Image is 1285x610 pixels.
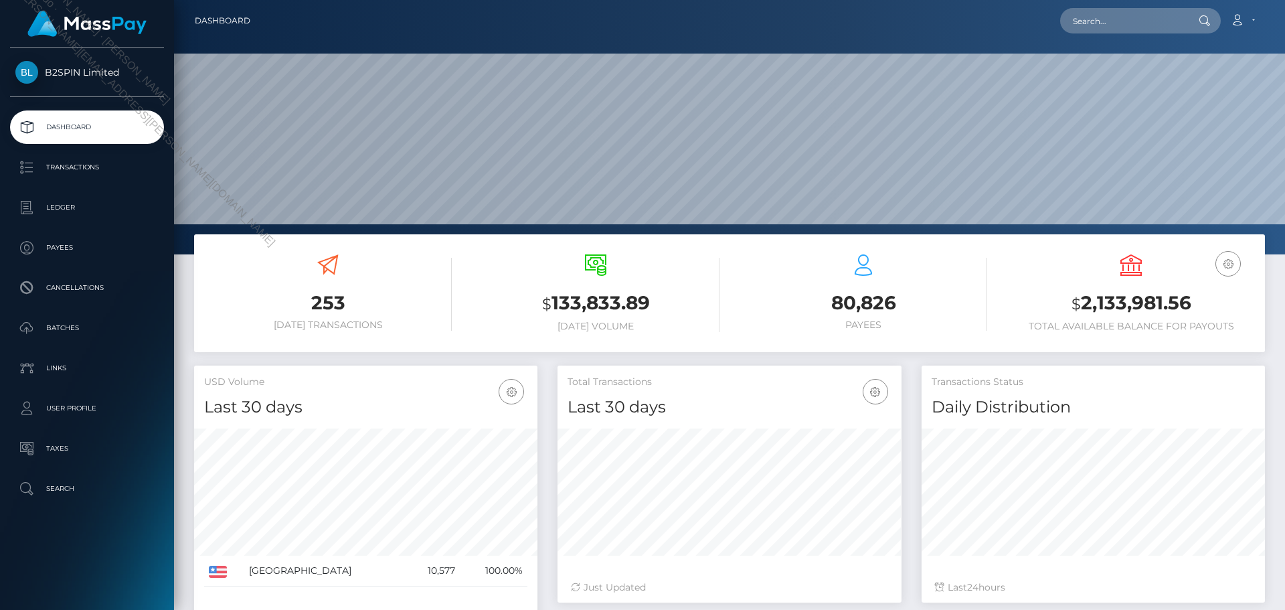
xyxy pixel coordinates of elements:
[15,238,159,258] p: Payees
[740,290,987,316] h3: 80,826
[10,191,164,224] a: Ledger
[932,376,1255,389] h5: Transactions Status
[204,376,527,389] h5: USD Volume
[472,290,719,317] h3: 133,833.89
[15,157,159,177] p: Transactions
[204,396,527,419] h4: Last 30 days
[542,295,551,313] small: $
[10,151,164,184] a: Transactions
[15,318,159,338] p: Batches
[1007,321,1255,332] h6: Total Available Balance for Payouts
[740,319,987,331] h6: Payees
[10,110,164,144] a: Dashboard
[568,376,891,389] h5: Total Transactions
[15,358,159,378] p: Links
[15,61,38,84] img: B2SPIN Limited
[568,396,891,419] h4: Last 30 days
[15,278,159,298] p: Cancellations
[204,290,452,316] h3: 253
[27,11,147,37] img: MassPay Logo
[571,581,887,595] div: Just Updated
[1072,295,1081,313] small: $
[204,319,452,331] h6: [DATE] Transactions
[10,472,164,506] a: Search
[10,432,164,465] a: Taxes
[10,352,164,385] a: Links
[10,271,164,305] a: Cancellations
[1060,8,1186,33] input: Search...
[10,392,164,425] a: User Profile
[15,117,159,137] p: Dashboard
[209,566,227,578] img: US.png
[10,231,164,264] a: Payees
[244,556,406,587] td: [GEOGRAPHIC_DATA]
[406,556,460,587] td: 10,577
[967,581,978,593] span: 24
[195,7,250,35] a: Dashboard
[932,396,1255,419] h4: Daily Distribution
[15,398,159,418] p: User Profile
[472,321,719,332] h6: [DATE] Volume
[460,556,528,587] td: 100.00%
[1007,290,1255,317] h3: 2,133,981.56
[10,311,164,345] a: Batches
[935,581,1252,595] div: Last hours
[15,198,159,218] p: Ledger
[10,66,164,78] span: B2SPIN Limited
[15,439,159,459] p: Taxes
[15,479,159,499] p: Search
